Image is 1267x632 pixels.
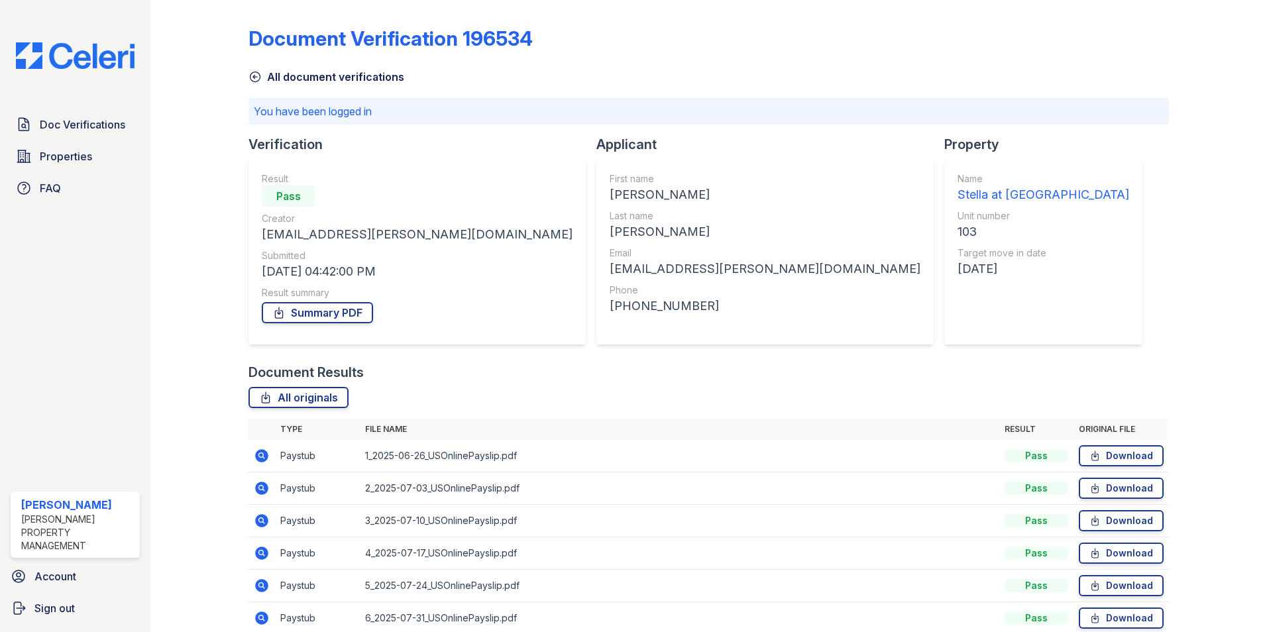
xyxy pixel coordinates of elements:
[360,570,999,602] td: 5_2025-07-24_USOnlinePayslip.pdf
[1079,575,1164,596] a: Download
[1211,579,1254,619] iframe: chat widget
[610,297,920,315] div: [PHONE_NUMBER]
[275,570,360,602] td: Paystub
[262,286,573,299] div: Result summary
[1079,478,1164,499] a: Download
[999,419,1074,440] th: Result
[275,505,360,537] td: Paystub
[610,172,920,185] div: First name
[248,363,364,382] div: Document Results
[262,225,573,244] div: [EMAIL_ADDRESS][PERSON_NAME][DOMAIN_NAME]
[958,260,1129,278] div: [DATE]
[360,419,999,440] th: File name
[1005,482,1068,495] div: Pass
[610,284,920,297] div: Phone
[262,185,315,207] div: Pass
[248,69,404,85] a: All document verifications
[958,209,1129,223] div: Unit number
[34,568,76,584] span: Account
[596,135,944,154] div: Applicant
[1005,547,1068,560] div: Pass
[275,537,360,570] td: Paystub
[610,209,920,223] div: Last name
[21,497,135,513] div: [PERSON_NAME]
[610,246,920,260] div: Email
[360,472,999,505] td: 2_2025-07-03_USOnlinePayslip.pdf
[5,595,145,621] a: Sign out
[275,472,360,505] td: Paystub
[610,260,920,278] div: [EMAIL_ADDRESS][PERSON_NAME][DOMAIN_NAME]
[360,505,999,537] td: 3_2025-07-10_USOnlinePayslip.pdf
[1079,543,1164,564] a: Download
[1079,607,1164,629] a: Download
[1074,419,1169,440] th: Original file
[1005,579,1068,592] div: Pass
[958,172,1129,204] a: Name Stella at [GEOGRAPHIC_DATA]
[958,185,1129,204] div: Stella at [GEOGRAPHIC_DATA]
[610,223,920,241] div: [PERSON_NAME]
[248,26,533,50] div: Document Verification 196534
[1005,611,1068,625] div: Pass
[254,103,1164,119] p: You have been logged in
[11,143,140,170] a: Properties
[248,135,596,154] div: Verification
[1079,445,1164,466] a: Download
[262,212,573,225] div: Creator
[360,440,999,472] td: 1_2025-06-26_USOnlinePayslip.pdf
[11,111,140,138] a: Doc Verifications
[40,180,61,196] span: FAQ
[248,387,349,408] a: All originals
[958,223,1129,241] div: 103
[275,440,360,472] td: Paystub
[958,172,1129,185] div: Name
[40,148,92,164] span: Properties
[944,135,1153,154] div: Property
[275,419,360,440] th: Type
[262,302,373,323] a: Summary PDF
[5,563,145,590] a: Account
[262,262,573,281] div: [DATE] 04:42:00 PM
[262,172,573,185] div: Result
[11,175,140,201] a: FAQ
[34,600,75,616] span: Sign out
[958,246,1129,260] div: Target move in date
[1005,449,1068,462] div: Pass
[5,42,145,69] img: CE_Logo_Blue-a8612792a0a2168367f1c8372b55b34899dd931a85d93a1a3d3e32e68fde9ad4.png
[1005,514,1068,527] div: Pass
[360,537,999,570] td: 4_2025-07-17_USOnlinePayslip.pdf
[610,185,920,204] div: [PERSON_NAME]
[40,117,125,132] span: Doc Verifications
[262,249,573,262] div: Submitted
[21,513,135,553] div: [PERSON_NAME] Property Management
[1079,510,1164,531] a: Download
